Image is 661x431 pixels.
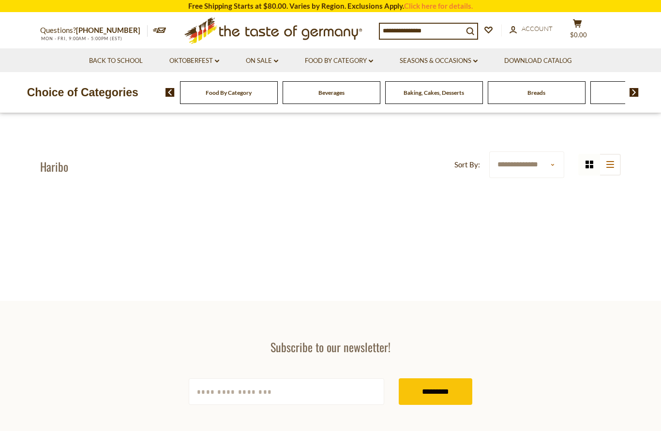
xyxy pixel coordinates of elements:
[189,340,472,354] h3: Subscribe to our newsletter!
[40,159,68,174] h1: Haribo
[522,25,553,32] span: Account
[206,89,252,96] a: Food By Category
[305,56,373,66] a: Food By Category
[404,1,473,10] a: Click here for details.
[404,89,464,96] a: Baking, Cakes, Desserts
[40,36,122,41] span: MON - FRI, 9:00AM - 5:00PM (EST)
[563,19,592,43] button: $0.00
[454,159,480,171] label: Sort By:
[318,89,345,96] a: Beverages
[570,31,587,39] span: $0.00
[510,24,553,34] a: Account
[527,89,545,96] a: Breads
[246,56,278,66] a: On Sale
[630,88,639,97] img: next arrow
[504,56,572,66] a: Download Catalog
[40,24,148,37] p: Questions?
[400,56,478,66] a: Seasons & Occasions
[165,88,175,97] img: previous arrow
[76,26,140,34] a: [PHONE_NUMBER]
[89,56,143,66] a: Back to School
[169,56,219,66] a: Oktoberfest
